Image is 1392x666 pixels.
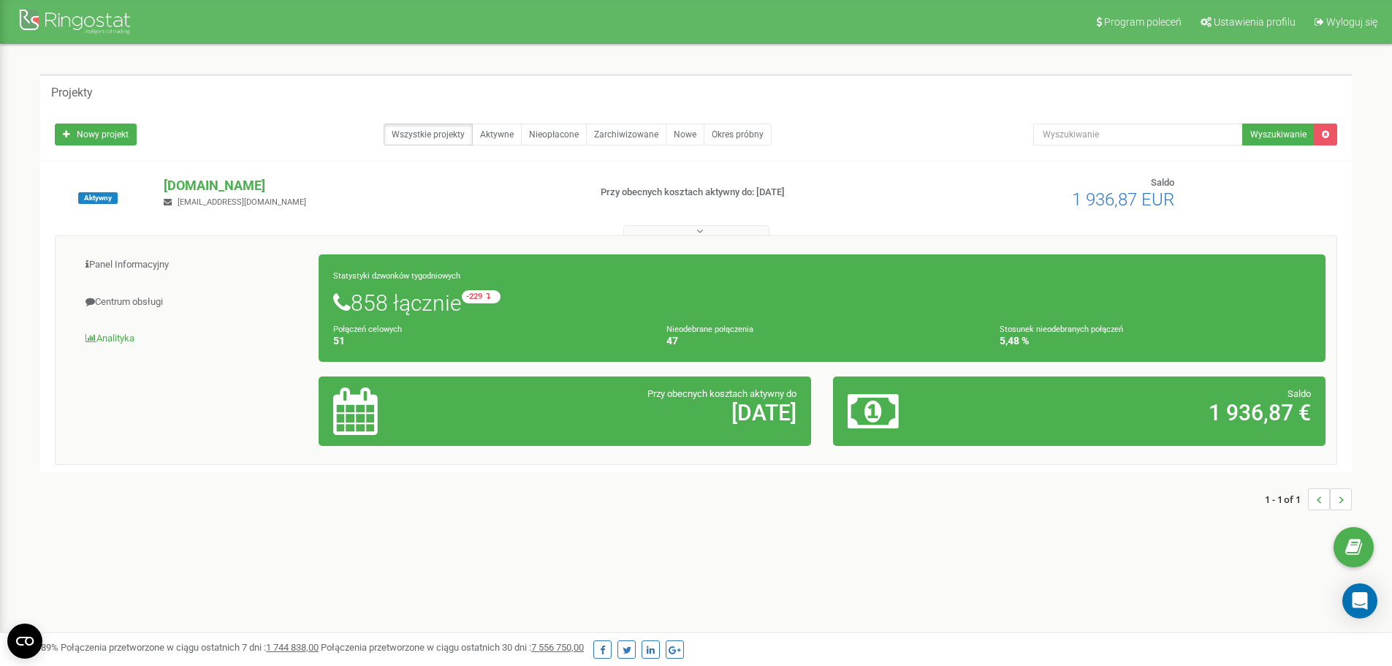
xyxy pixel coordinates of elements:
[1009,401,1311,425] h2: 1 936,87 €
[666,325,753,334] small: Nieodebrane połączenia
[333,271,460,281] small: Statystyki dzwonków tygodniowych
[704,124,772,145] a: Okres próbny
[61,642,319,653] span: Połączenia przetworzone w ciągu ostatnich 7 dni :
[55,124,137,145] a: Nowy projekt
[666,124,704,145] a: Nowe
[178,197,306,207] span: [EMAIL_ADDRESS][DOMAIN_NAME]
[666,336,978,347] h4: 47
[164,176,577,195] p: [DOMAIN_NAME]
[521,124,587,145] a: Nieopłacone
[321,642,584,653] span: Połączenia przetworzone w ciągu ostatnich 30 dni :
[601,186,905,200] p: Przy obecnych kosztach aktywny do: [DATE]
[78,192,118,204] span: Aktywny
[66,284,319,320] a: Centrum obsługi
[1326,16,1377,28] span: Wyloguj się
[1000,325,1123,334] small: Stosunek nieodebranych połączeń
[51,86,93,99] h5: Projekty
[333,290,1311,315] h1: 858 łącznie
[266,642,319,653] u: 1 744 838,00
[1242,124,1315,145] button: Wyszukiwanie
[1072,189,1174,210] span: 1 936,87 EUR
[1288,388,1311,399] span: Saldo
[1214,16,1296,28] span: Ustawienia profilu
[1104,16,1182,28] span: Program poleceń
[333,336,644,347] h4: 51
[384,124,473,145] a: Wszystkie projekty
[1342,583,1377,618] div: Open Intercom Messenger
[1151,177,1174,188] span: Saldo
[1033,124,1243,145] input: Wyszukiwanie
[531,642,584,653] u: 7 556 750,00
[586,124,666,145] a: Zarchiwizowane
[66,321,319,357] a: Analityka
[462,290,501,303] small: -229
[66,247,319,283] a: Panel Informacyjny
[7,624,42,659] button: Open CMP widget
[1265,474,1352,525] nav: ...
[647,388,796,399] span: Przy obecnych kosztach aktywny do
[333,325,402,334] small: Połączeń celowych
[495,401,796,425] h2: [DATE]
[1265,488,1308,510] span: 1 - 1 of 1
[1000,336,1311,347] h4: 5,48 %
[472,124,522,145] a: Aktywne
